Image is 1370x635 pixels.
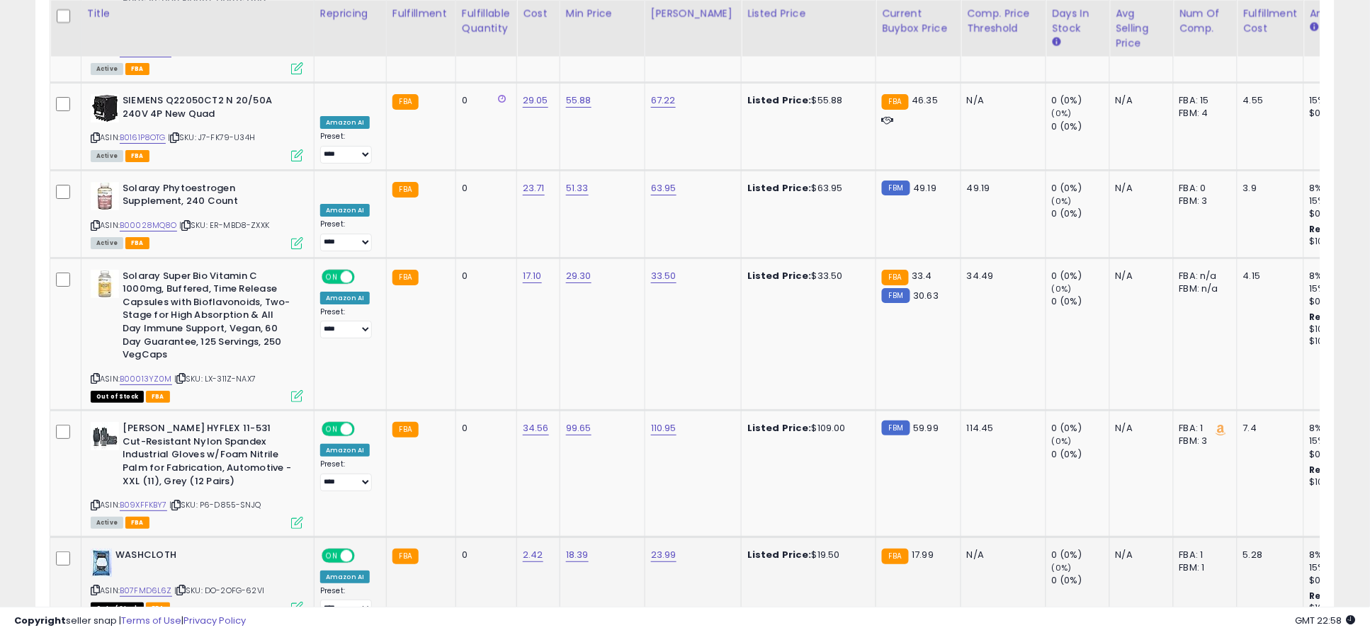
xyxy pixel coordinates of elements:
[91,517,123,529] span: All listings currently available for purchase on Amazon
[462,182,506,195] div: 0
[392,6,450,21] div: Fulfillment
[320,204,370,217] div: Amazon AI
[123,270,295,365] b: Solaray Super Bio Vitamin C 1000mg, Buffered, Time Release Capsules with Bioflavonoids, Two-Stage...
[1116,6,1167,50] div: Avg Selling Price
[1052,6,1104,35] div: Days In Stock
[183,614,246,627] a: Privacy Policy
[353,270,375,282] span: OFF
[91,63,123,75] span: All listings currently available for purchase on Amazon
[1296,614,1356,627] span: 2025-08-12 22:58 GMT
[523,93,548,108] a: 29.05
[320,459,375,491] div: Preset:
[1116,270,1162,282] div: N/A
[1179,182,1226,195] div: FBA: 0
[174,45,265,57] span: | SKU: FR-UMJX-B5MR
[651,93,676,108] a: 67.22
[651,269,676,283] a: 33.50
[1052,120,1109,133] div: 0 (0%)
[747,181,812,195] b: Listed Price:
[392,270,419,285] small: FBA
[566,269,591,283] a: 29.30
[1116,94,1162,107] div: N/A
[91,549,112,577] img: 51BuLWEot1L._SL40_.jpg
[1052,270,1109,282] div: 0 (0%)
[87,6,308,21] div: Title
[179,219,269,231] span: | SKU: ER-MBD8-ZXXK
[747,270,865,282] div: $33.50
[912,269,933,282] span: 33.4
[392,422,419,437] small: FBA
[651,548,676,562] a: 23.99
[125,237,149,249] span: FBA
[1243,422,1293,435] div: 7.4
[1179,94,1226,107] div: FBA: 15
[169,499,261,510] span: | SKU: P6-D855-SNJQ
[462,270,506,282] div: 0
[320,444,370,457] div: Amazon AI
[747,93,812,107] b: Listed Price:
[91,549,303,613] div: ASIN:
[392,94,419,110] small: FBA
[125,150,149,162] span: FBA
[747,421,812,435] b: Listed Price:
[91,270,119,298] img: 41m6PyTBx-L._SL40_.jpg
[462,549,506,561] div: 0
[1243,182,1293,195] div: 3.9
[1052,195,1072,207] small: (0%)
[1052,435,1072,447] small: (0%)
[967,182,1035,195] div: 49.19
[320,307,375,339] div: Preset:
[967,422,1035,435] div: 114.45
[523,421,549,435] a: 34.56
[462,6,511,35] div: Fulfillable Quantity
[14,614,66,627] strong: Copyright
[123,94,295,124] b: SIEMENS Q22050CT2 N 20/50A 240V 4P New Quad
[392,549,419,564] small: FBA
[1052,295,1109,308] div: 0 (0%)
[1243,270,1293,282] div: 4.15
[174,585,264,596] span: | SKU: DO-2OFG-62VI
[91,422,119,450] img: 51kLSOr1e0L._SL40_.jpg
[566,6,639,21] div: Min Price
[1052,448,1109,461] div: 0 (0%)
[882,6,955,35] div: Current Buybox Price
[1243,549,1293,561] div: 5.28
[747,94,865,107] div: $55.88
[566,181,589,195] a: 51.33
[1179,549,1226,561] div: FBA: 1
[1052,207,1109,220] div: 0 (0%)
[1310,21,1318,33] small: Amazon Fees.
[353,423,375,435] span: OFF
[882,270,908,285] small: FBA
[91,182,119,210] img: 41rM4l9bycL._SL40_.jpg
[1179,270,1226,282] div: FBA: n/a
[320,586,375,618] div: Preset:
[320,132,375,164] div: Preset:
[523,181,545,195] a: 23.71
[967,94,1035,107] div: N/A
[320,6,380,21] div: Repricing
[323,549,341,561] span: ON
[121,614,181,627] a: Terms of Use
[123,422,295,491] b: [PERSON_NAME] HYFLEX 11-531 Cut-Resistant Nylon Spandex Industrial Gloves w/Foam Nitrile Palm for...
[1052,182,1109,195] div: 0 (0%)
[1052,422,1109,435] div: 0 (0%)
[91,270,303,401] div: ASIN:
[651,421,676,435] a: 110.95
[967,270,1035,282] div: 34.49
[123,182,295,212] b: Solaray Phytoestrogen Supplement, 240 Count
[91,150,123,162] span: All listings currently available for purchase on Amazon
[1179,107,1226,120] div: FBM: 4
[320,219,375,251] div: Preset:
[882,181,910,195] small: FBM
[967,6,1040,35] div: Comp. Price Threshold
[120,585,172,597] a: B07FMD6L6Z
[120,499,167,511] a: B09XFFKBY7
[120,132,166,144] a: B0161P8OTG
[125,63,149,75] span: FBA
[566,93,591,108] a: 55.88
[1052,283,1072,294] small: (0%)
[320,116,370,129] div: Amazon AI
[747,182,865,195] div: $63.95
[91,237,123,249] span: All listings currently available for purchase on Amazon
